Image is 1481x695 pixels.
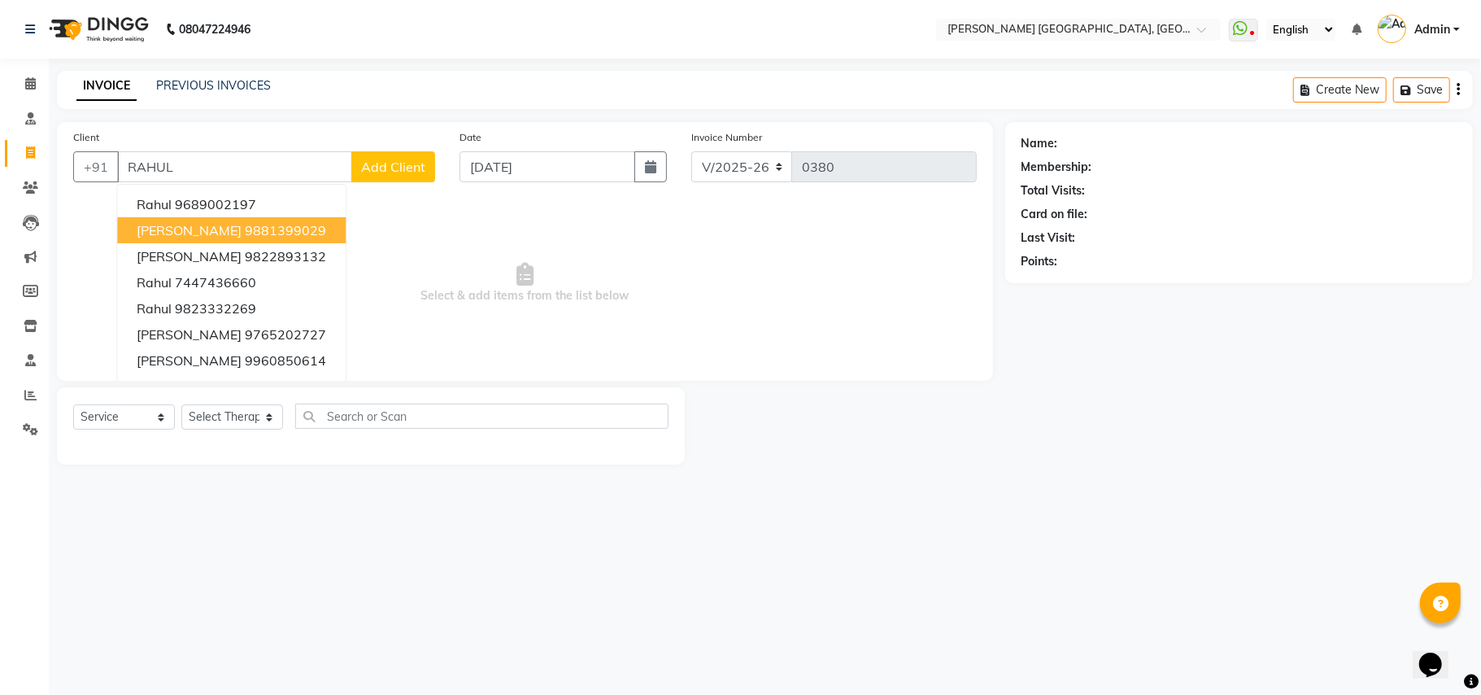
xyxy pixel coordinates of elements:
[1413,630,1465,679] iframe: chat widget
[691,130,762,145] label: Invoice Number
[73,130,99,145] label: Client
[1021,182,1086,199] div: Total Visits:
[245,222,326,238] ngb-highlight: 9881399029
[1021,135,1058,152] div: Name:
[175,300,256,317] ngb-highlight: 9823332269
[137,300,172,317] span: Rahul
[1414,21,1450,38] span: Admin
[1021,206,1088,223] div: Card on file:
[137,196,172,212] span: Rahul
[1021,159,1092,176] div: Membership:
[137,248,242,264] span: [PERSON_NAME]
[137,352,242,369] span: [PERSON_NAME]
[351,151,435,182] button: Add Client
[73,151,119,182] button: +91
[179,7,250,52] b: 08047224946
[137,326,242,343] span: [PERSON_NAME]
[175,196,256,212] ngb-highlight: 9689002197
[245,352,326,369] ngb-highlight: 9960850614
[1378,15,1406,43] img: Admin
[1393,77,1450,103] button: Save
[76,72,137,101] a: INVOICE
[1021,253,1058,270] div: Points:
[137,274,172,291] span: Rahul
[245,326,326,343] ngb-highlight: 9765202727
[1293,77,1387,103] button: Create New
[245,248,326,264] ngb-highlight: 9822893132
[361,159,425,175] span: Add Client
[175,274,256,291] ngb-highlight: 7447436660
[137,222,242,238] span: [PERSON_NAME]
[1021,229,1076,247] div: Last Visit:
[41,7,153,52] img: logo
[460,130,481,145] label: Date
[137,378,242,395] span: [PERSON_NAME]
[117,151,352,182] input: Search by Name/Mobile/Email/Code
[73,202,977,365] span: Select & add items from the list below
[295,404,669,429] input: Search or Scan
[245,378,326,395] ngb-highlight: 9881399024
[156,78,271,93] a: PREVIOUS INVOICES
